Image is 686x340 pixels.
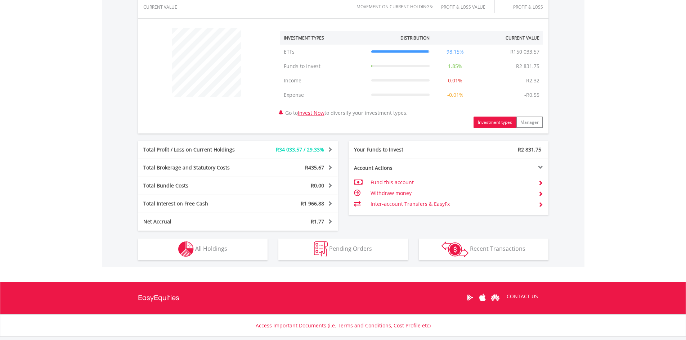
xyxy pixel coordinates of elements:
[521,88,543,102] td: -R0.55
[433,59,477,73] td: 1.85%
[437,5,494,9] div: Profit & Loss Value
[523,73,543,88] td: R2.32
[298,109,324,116] a: Invest Now
[280,31,368,45] th: Investment Types
[138,218,255,225] div: Net Accrual
[195,245,227,253] span: All Holdings
[138,200,255,207] div: Total Interest on Free Cash
[280,45,368,59] td: ETFs
[311,218,324,225] span: R1.77
[143,5,197,9] div: CURRENT VALUE
[507,45,543,59] td: R150 033.57
[371,199,532,209] td: Inter-account Transfers & EasyFx
[138,282,179,314] a: EasyEquities
[256,322,431,329] a: Access Important Documents (i.e. Terms and Conditions, Cost Profile etc)
[301,200,324,207] span: R1 966.88
[476,286,489,309] a: Apple
[433,45,477,59] td: 98.15%
[275,24,548,128] div: Go to to diversify your investment types.
[419,239,548,260] button: Recent Transactions
[516,117,543,128] button: Manager
[278,239,408,260] button: Pending Orders
[400,35,430,41] div: Distribution
[357,4,433,9] div: Movement on Current Holdings:
[178,241,194,257] img: holdings-wht.png
[138,146,255,153] div: Total Profit / Loss on Current Holdings
[311,182,324,189] span: R0.00
[512,59,543,73] td: R2 831.75
[329,245,372,253] span: Pending Orders
[503,5,543,9] div: Profit & Loss
[433,73,477,88] td: 0.01%
[371,188,532,199] td: Withdraw money
[280,59,368,73] td: Funds to Invest
[371,177,532,188] td: Fund this account
[138,164,255,171] div: Total Brokerage and Statutory Costs
[474,117,516,128] button: Investment types
[441,241,468,257] img: transactions-zar-wht.png
[518,146,541,153] span: R2 831.75
[305,164,324,171] span: R435.67
[280,73,368,88] td: Income
[276,146,324,153] span: R34 033.57 / 29.33%
[489,286,502,309] a: Huawei
[477,31,543,45] th: Current Value
[349,164,449,172] div: Account Actions
[280,88,368,102] td: Expense
[470,245,525,253] span: Recent Transactions
[314,241,328,257] img: pending_instructions-wht.png
[433,88,477,102] td: -0.01%
[138,182,255,189] div: Total Bundle Costs
[502,286,543,307] a: CONTACT US
[138,239,268,260] button: All Holdings
[464,286,476,309] a: Google Play
[349,146,449,153] div: Your Funds to Invest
